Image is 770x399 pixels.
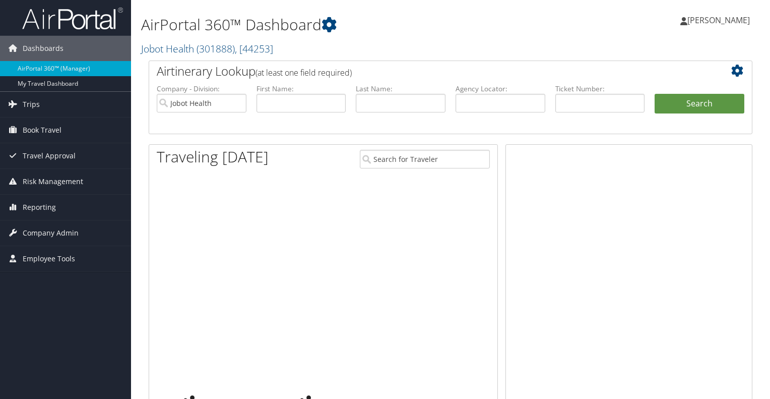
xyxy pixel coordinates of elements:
span: Travel Approval [23,143,76,168]
label: Last Name: [356,84,445,94]
a: [PERSON_NAME] [680,5,760,35]
span: Company Admin [23,220,79,246]
span: Risk Management [23,169,83,194]
span: , [ 44253 ] [235,42,273,55]
span: ( 301888 ) [197,42,235,55]
button: Search [655,94,744,114]
img: airportal-logo.png [22,7,123,30]
h2: Airtinerary Lookup [157,63,694,80]
span: Reporting [23,195,56,220]
input: Search for Traveler [360,150,490,168]
span: Book Travel [23,118,61,143]
span: (at least one field required) [255,67,352,78]
span: Trips [23,92,40,117]
span: Employee Tools [23,246,75,271]
label: Agency Locator: [456,84,545,94]
h1: Traveling [DATE] [157,146,269,167]
span: [PERSON_NAME] [687,15,750,26]
a: Jobot Health [141,42,273,55]
label: Company - Division: [157,84,246,94]
span: Dashboards [23,36,63,61]
h1: AirPortal 360™ Dashboard [141,14,554,35]
label: First Name: [256,84,346,94]
label: Ticket Number: [555,84,645,94]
